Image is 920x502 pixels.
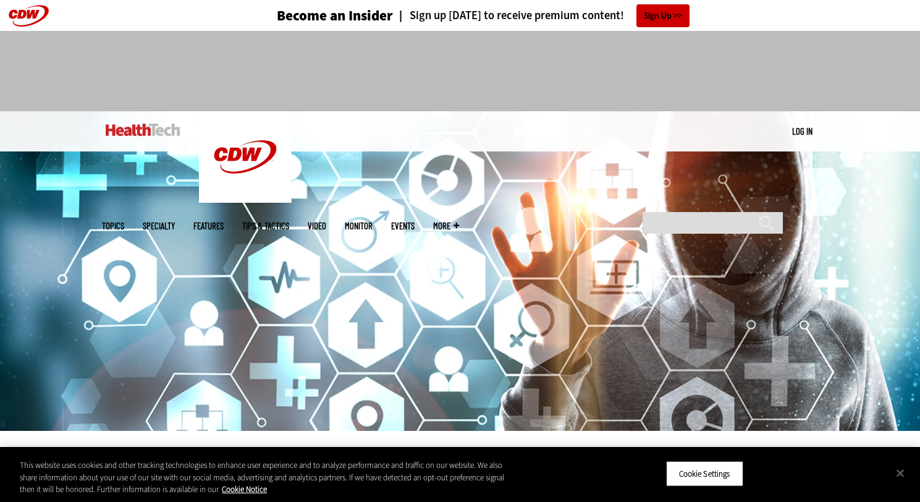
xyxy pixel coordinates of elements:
[199,193,292,206] a: CDW
[222,484,267,495] a: More information about your privacy
[120,446,161,459] a: Security
[391,221,415,231] a: Events
[433,221,459,231] span: More
[277,9,393,23] h3: Become an Insider
[230,9,393,23] a: Become an Insider
[143,221,175,231] span: Specialty
[235,43,685,99] iframe: advertisement
[792,125,812,137] a: Log in
[345,221,373,231] a: MonITor
[393,10,624,22] a: Sign up [DATE] to receive premium content!
[666,461,743,487] button: Cookie Settings
[106,124,180,136] img: Home
[636,4,690,27] a: Sign Up
[242,221,289,231] a: Tips & Tactics
[193,221,224,231] a: Features
[308,221,326,231] a: Video
[102,221,124,231] span: Topics
[199,111,292,203] img: Home
[20,459,506,496] div: This website uses cookies and other tracking technologies to enhance user experience and to analy...
[792,125,812,138] div: User menu
[887,459,914,487] button: Close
